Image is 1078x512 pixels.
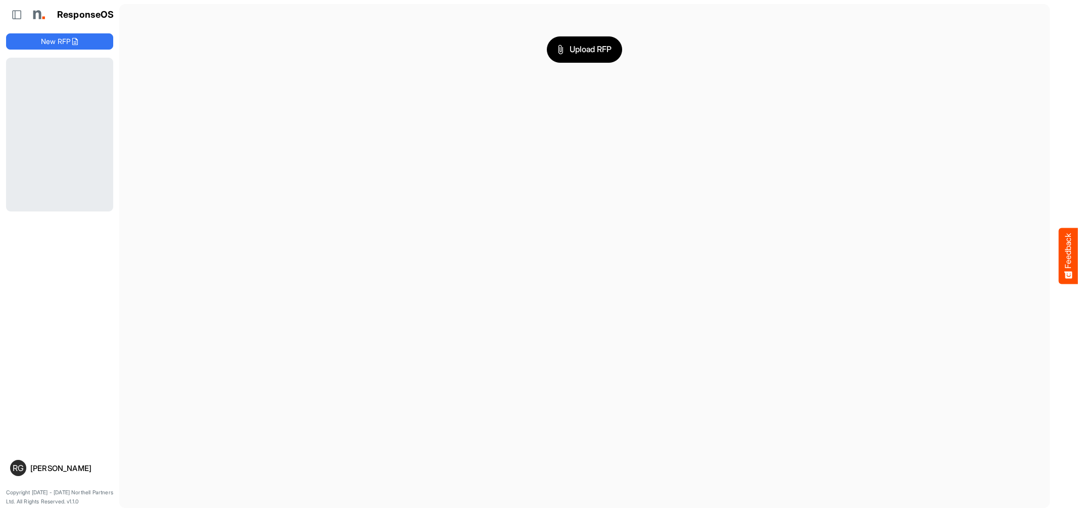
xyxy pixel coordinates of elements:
div: Loading... [6,58,113,211]
div: [PERSON_NAME] [30,464,109,472]
button: Feedback [1059,228,1078,284]
span: RG [13,464,24,472]
span: Upload RFP [557,43,612,56]
img: Northell [28,5,48,25]
button: New RFP [6,33,113,50]
button: Upload RFP [547,36,623,63]
p: Copyright [DATE] - [DATE] Northell Partners Ltd. All Rights Reserved. v1.1.0 [6,488,113,506]
h1: ResponseOS [57,10,114,20]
